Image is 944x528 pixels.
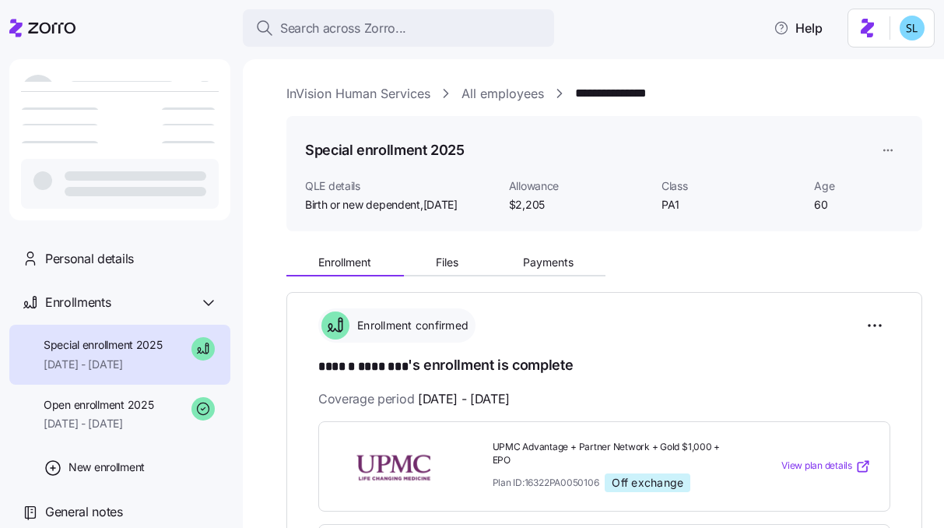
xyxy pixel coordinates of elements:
span: Personal details [45,249,134,269]
button: Help [761,12,835,44]
span: Special enrollment 2025 [44,337,163,353]
span: Help [774,19,823,37]
span: Enrollments [45,293,111,312]
a: View plan details [781,459,871,474]
span: UPMC Advantage + Partner Network + Gold $1,000 + EPO [493,441,735,467]
span: Coverage period [318,389,510,409]
span: [DATE] - [DATE] [418,389,510,409]
span: 60 [814,197,904,213]
span: Class [662,178,802,194]
span: [DATE] - [DATE] [44,357,163,372]
span: New enrollment [68,459,145,475]
img: UPMC [338,449,450,484]
span: [DATE] [423,197,458,213]
a: InVision Human Services [286,84,430,104]
button: Search across Zorro... [243,9,554,47]
span: PA1 [662,197,802,213]
span: Open enrollment 2025 [44,397,153,413]
span: Search across Zorro... [280,19,406,38]
span: Birth or new dependent , [305,197,458,213]
span: Age [814,178,904,194]
span: Enrollment confirmed [353,318,468,333]
span: Payments [523,257,574,268]
span: Allowance [509,178,649,194]
span: QLE details [305,178,497,194]
span: Off exchange [612,476,683,490]
span: View plan details [781,459,852,473]
span: General notes [45,502,123,522]
span: [DATE] - [DATE] [44,416,153,431]
img: 7c620d928e46699fcfb78cede4daf1d1 [900,16,925,40]
a: All employees [461,84,544,104]
h1: 's enrollment is complete [318,355,890,377]
span: $2,205 [509,197,649,213]
h1: Special enrollment 2025 [305,140,465,160]
span: Plan ID: 16322PA0050106 [493,476,599,489]
span: Enrollment [318,257,371,268]
span: Files [436,257,458,268]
